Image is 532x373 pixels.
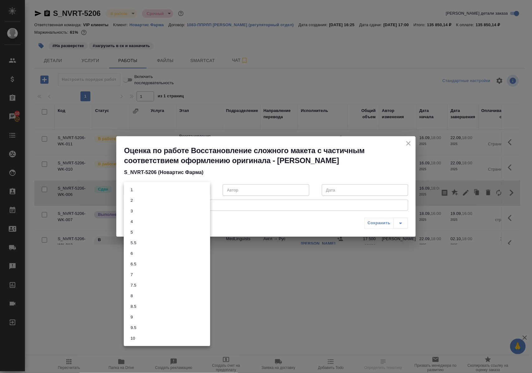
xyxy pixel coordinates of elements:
[129,250,135,257] button: 6
[129,271,135,278] button: 7
[129,218,135,225] button: 4
[129,335,137,342] button: 10
[129,186,135,193] button: 1
[129,303,138,310] button: 8.5
[129,197,135,204] button: 2
[129,314,135,321] button: 9
[129,240,138,246] button: 5.5
[129,229,135,236] button: 5
[129,282,138,289] button: 7.5
[129,208,135,215] button: 3
[129,293,135,299] button: 8
[129,324,138,331] button: 9.5
[129,261,138,268] button: 6.5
